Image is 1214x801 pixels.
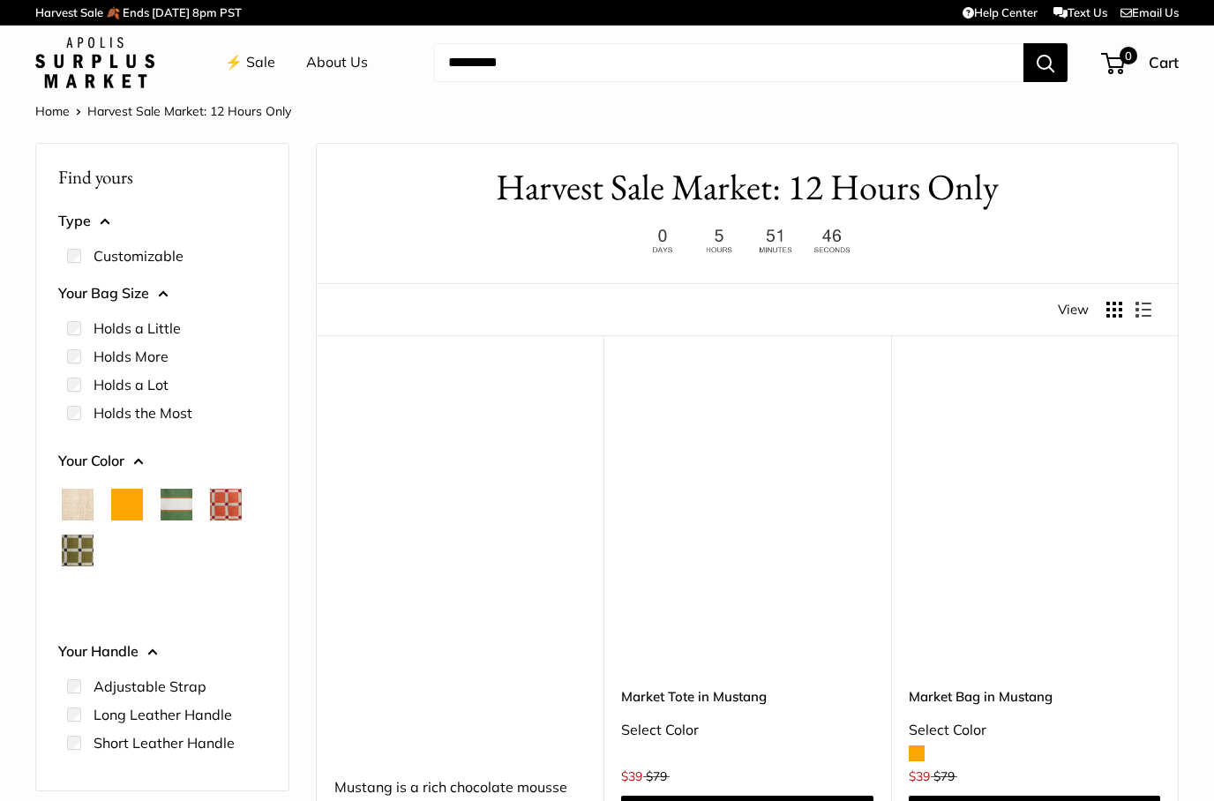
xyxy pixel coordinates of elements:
nav: Breadcrumb [35,100,291,123]
span: 0 [1120,47,1137,64]
button: Court Green [161,489,192,520]
button: Taupe [161,580,192,612]
label: Customizable [94,245,184,266]
label: Long Leather Handle [94,704,232,725]
a: Home [35,103,70,119]
a: Text Us [1053,5,1107,19]
span: Harvest Sale Market: 12 Hours Only [87,103,291,119]
button: Daisy [161,535,192,566]
a: Market Bag in Mustang [909,686,1160,707]
a: Help Center [963,5,1038,19]
button: Cognac [111,535,143,566]
img: Apolis: Surplus Market [35,37,154,88]
span: $79 [933,768,955,784]
button: Type [58,208,266,235]
a: ⚡️ Sale [225,49,275,76]
p: Find yours [58,160,266,194]
a: Market Tote in Mustang [621,686,873,707]
button: Chenille Window Brick [210,489,242,520]
a: About Us [306,49,368,76]
div: Select Color [621,717,873,744]
button: Mint Sorbet [210,535,242,566]
button: Orange [111,489,143,520]
a: 0 Cart [1103,49,1179,77]
a: Market Bag in MustangMarket Bag in Mustang [909,379,1160,631]
h1: Harvest Sale Market: 12 Hours Only [343,161,1151,213]
button: Your Color [58,448,266,475]
button: Chenille Window Sage [62,535,94,566]
div: Select Color [909,717,1160,744]
span: $79 [646,768,667,784]
button: Mustang [62,580,94,612]
a: Market Tote in MustangMarket Tote in Mustang [621,379,873,631]
label: Holds More [94,346,169,367]
a: Email Us [1120,5,1179,19]
span: Cart [1149,53,1179,71]
button: Your Bag Size [58,281,266,307]
button: Palm Leaf [111,580,143,612]
button: Display products as list [1135,302,1151,318]
img: 12 hours only. Ends at 8pm [637,224,858,258]
label: Holds the Most [94,402,192,423]
span: $39 [621,768,642,784]
label: Adjustable Strap [94,676,206,697]
button: Your Handle [58,639,266,665]
button: Search [1023,43,1068,82]
button: Display products as grid [1106,302,1122,318]
input: Search... [434,43,1023,82]
label: Holds a Lot [94,374,169,395]
span: View [1058,297,1089,322]
span: $39 [909,768,930,784]
label: Holds a Little [94,318,181,339]
button: Natural [62,489,94,520]
label: Short Leather Handle [94,732,235,753]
